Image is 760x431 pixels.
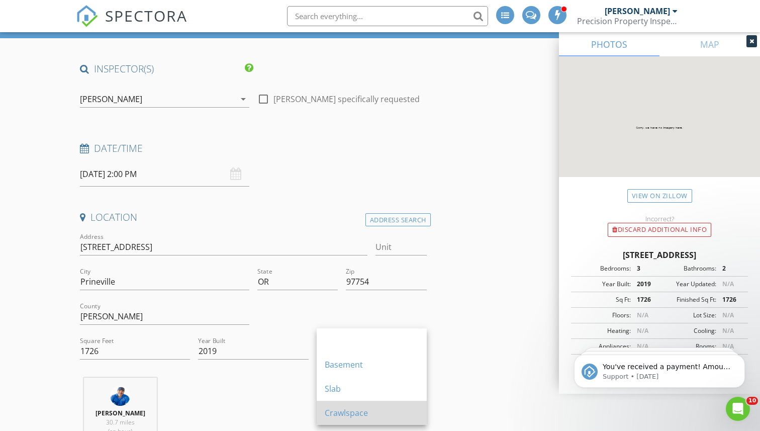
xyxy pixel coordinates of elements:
[659,32,760,56] a: MAP
[659,326,716,335] div: Cooling:
[631,295,659,304] div: 1726
[76,5,98,27] img: The Best Home Inspection Software - Spectora
[80,95,142,104] div: [PERSON_NAME]
[746,397,758,405] span: 10
[287,6,488,26] input: Search everything...
[105,5,187,26] span: SPECTORA
[726,397,750,421] iframe: Intercom live chat
[559,215,760,223] div: Incorrect?
[325,407,419,419] div: Crawlspace
[659,311,716,320] div: Lot Size:
[80,162,249,187] input: Select date
[722,280,734,288] span: N/A
[96,409,145,417] strong: [PERSON_NAME]
[110,386,130,406] img: b143.jpg
[559,32,659,56] a: PHOTOS
[577,16,678,26] div: Precision Property Inspection
[80,211,427,224] h4: Location
[605,6,670,16] div: [PERSON_NAME]
[659,295,716,304] div: Finished Sq Ft:
[237,93,249,105] i: arrow_drop_down
[637,311,648,319] span: N/A
[659,280,716,289] div: Year Updated:
[716,295,745,304] div: 1726
[659,264,716,273] div: Bathrooms:
[631,280,659,289] div: 2019
[722,311,734,319] span: N/A
[325,359,419,371] div: Basement
[574,280,631,289] div: Year Built:
[76,14,187,35] a: SPECTORA
[631,264,659,273] div: 3
[273,94,420,104] label: [PERSON_NAME] specifically requested
[574,326,631,335] div: Heating:
[627,189,692,203] a: View on Zillow
[722,326,734,335] span: N/A
[325,383,419,395] div: Slab
[571,249,748,261] div: [STREET_ADDRESS]
[80,62,253,75] h4: INSPECTOR(S)
[365,213,431,227] div: Address Search
[574,311,631,320] div: Floors:
[716,264,745,273] div: 2
[559,333,760,404] iframe: Intercom notifications message
[608,223,711,237] div: Discard Additional info
[574,264,631,273] div: Bedrooms:
[559,56,760,201] img: streetview
[574,295,631,304] div: Sq Ft:
[106,418,135,426] span: 30.7 miles
[80,142,427,155] h4: Date/Time
[637,326,648,335] span: N/A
